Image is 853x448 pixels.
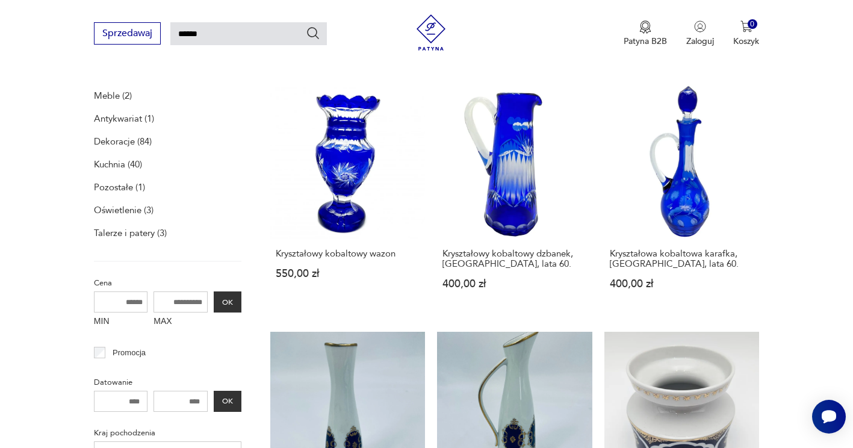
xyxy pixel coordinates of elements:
a: Kuchnia (40) [94,156,142,173]
a: Meble (2) [94,87,132,104]
img: Patyna - sklep z meblami i dekoracjami vintage [413,14,449,51]
p: 400,00 zł [610,279,754,289]
button: Patyna B2B [624,20,667,47]
a: Dekoracje (84) [94,133,152,150]
p: Koszyk [733,36,759,47]
p: Zaloguj [686,36,714,47]
h3: Kryształowy kobaltowy wazon [276,249,420,259]
button: Sprzedawaj [94,22,161,45]
a: Oświetlenie (3) [94,202,154,219]
a: Ikona medaluPatyna B2B [624,20,667,47]
iframe: Smartsupp widget button [812,400,846,434]
label: MAX [154,313,208,332]
p: Promocja [113,346,146,359]
div: 0 [748,19,758,30]
img: Ikona medalu [639,20,651,34]
img: Ikonka użytkownika [694,20,706,33]
p: 400,00 zł [442,279,586,289]
a: Sprzedawaj [94,30,161,39]
p: 550,00 zł [276,269,420,279]
button: Zaloguj [686,20,714,47]
p: Datowanie [94,376,241,389]
button: OK [214,391,241,412]
a: Kryształowy kobaltowy wazonKryształowy kobaltowy wazon550,00 zł [270,84,425,313]
p: Cena [94,276,241,290]
img: Ikona koszyka [740,20,752,33]
h3: Kryształowa kobaltowa karafka, [GEOGRAPHIC_DATA], lata 60. [610,249,754,269]
label: MIN [94,313,148,332]
a: Pozostałe (1) [94,179,145,196]
a: Talerze i patery (3) [94,225,167,241]
a: Kryształowy kobaltowy dzbanek, Polska, lata 60.Kryształowy kobaltowy dzbanek, [GEOGRAPHIC_DATA], ... [437,84,592,313]
h3: Kryształowy kobaltowy dzbanek, [GEOGRAPHIC_DATA], lata 60. [442,249,586,269]
button: OK [214,291,241,313]
p: Kraj pochodzenia [94,426,241,440]
a: Kryształowa kobaltowa karafka, Polska, lata 60.Kryształowa kobaltowa karafka, [GEOGRAPHIC_DATA], ... [604,84,759,313]
button: Szukaj [306,26,320,40]
a: Antykwariat (1) [94,110,154,127]
button: 0Koszyk [733,20,759,47]
p: Patyna B2B [624,36,667,47]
